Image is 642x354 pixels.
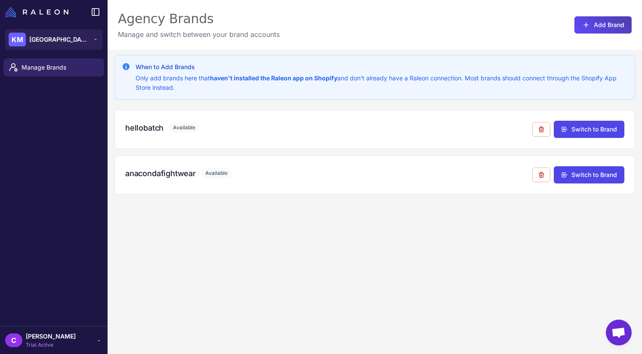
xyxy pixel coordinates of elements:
[136,73,628,92] p: Only add brands here that and don't already have a Raleon connection. Most brands should connect ...
[532,122,550,137] button: Remove from agency
[5,7,68,17] img: Raleon Logo
[574,16,632,34] button: Add Brand
[125,122,164,134] h3: hellobatch
[125,168,196,179] h3: anacondafightwear
[210,74,337,82] strong: haven't installed the Raleon app on Shopify
[5,333,22,347] div: C
[3,58,104,76] a: Manage Brands
[5,7,72,17] a: Raleon Logo
[169,122,200,133] span: Available
[201,168,232,179] span: Available
[9,33,26,46] div: KM
[5,29,102,50] button: KM[GEOGRAPHIC_DATA]
[118,29,280,40] p: Manage and switch between your brand accounts
[118,10,280,27] div: Agency Brands
[22,63,97,72] span: Manage Brands
[554,121,624,138] button: Switch to Brand
[554,166,624,183] button: Switch to Brand
[26,332,76,341] span: [PERSON_NAME]
[136,62,628,72] h3: When to Add Brands
[29,35,90,44] span: [GEOGRAPHIC_DATA]
[606,320,632,345] div: Open chat
[532,168,550,182] button: Remove from agency
[26,341,76,349] span: Trial Active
